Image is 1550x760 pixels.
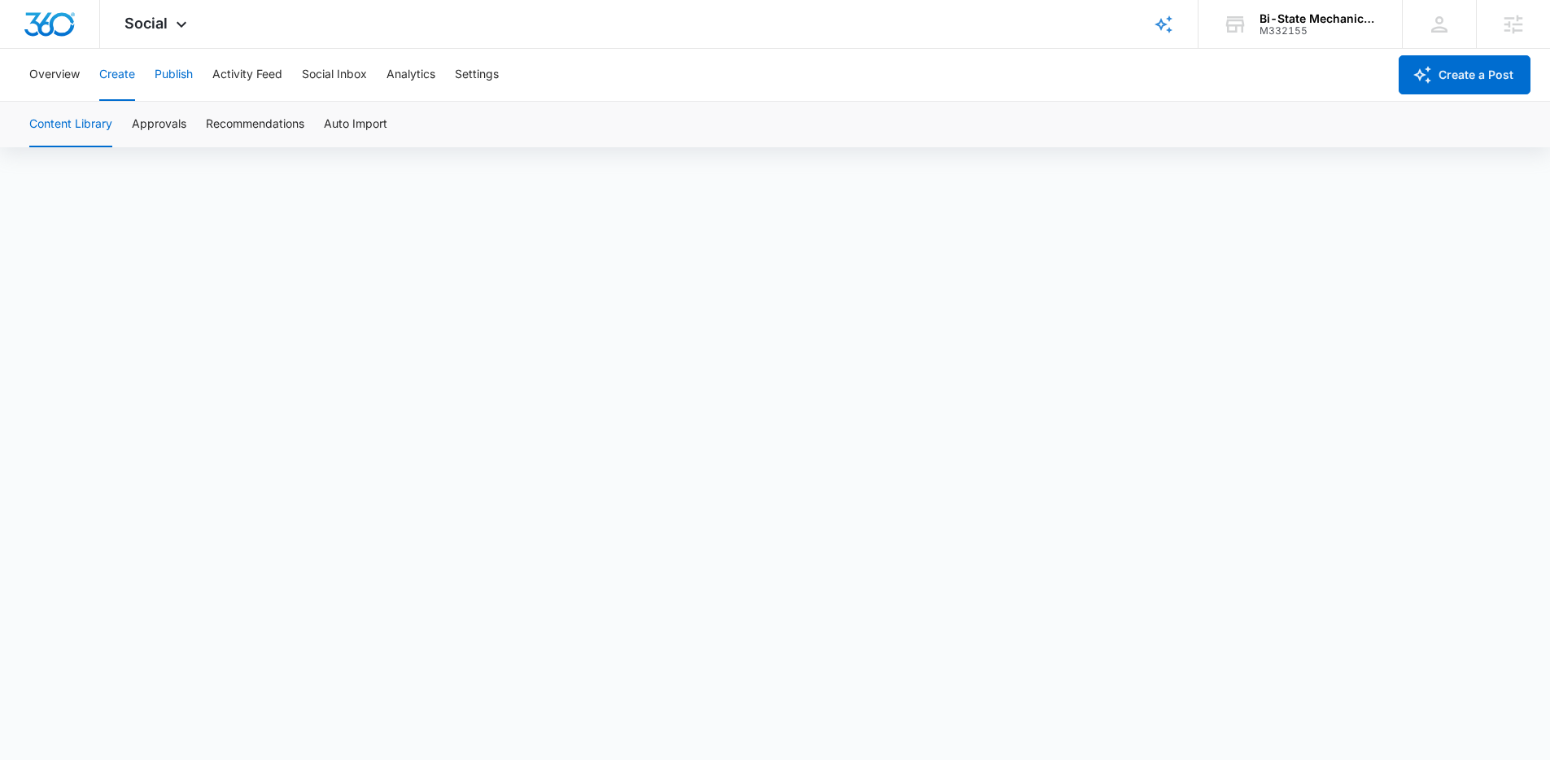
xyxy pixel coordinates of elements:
[302,49,367,101] button: Social Inbox
[29,49,80,101] button: Overview
[206,102,304,147] button: Recommendations
[29,102,112,147] button: Content Library
[1399,55,1530,94] button: Create a Post
[124,15,168,32] span: Social
[1260,25,1378,37] div: account id
[99,49,135,101] button: Create
[155,49,193,101] button: Publish
[386,49,435,101] button: Analytics
[212,49,282,101] button: Activity Feed
[455,49,499,101] button: Settings
[324,102,387,147] button: Auto Import
[132,102,186,147] button: Approvals
[1260,12,1378,25] div: account name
